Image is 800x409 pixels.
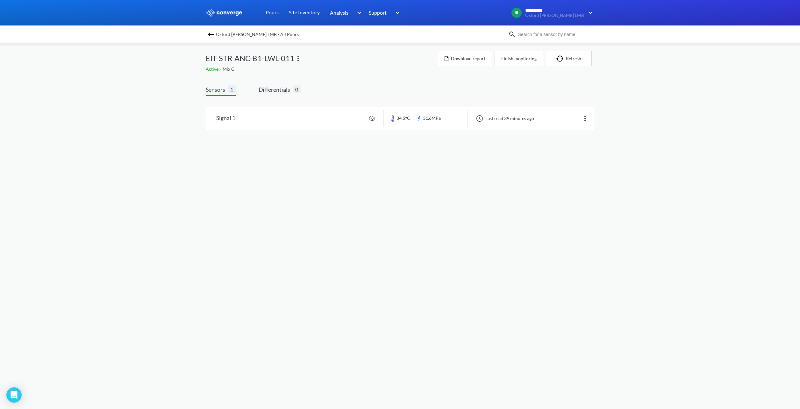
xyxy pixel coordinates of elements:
span: Analysis [330,9,348,17]
button: Finish monitoring [495,51,543,66]
span: Differentials [259,85,293,94]
img: more.svg [581,115,589,122]
img: downArrow.svg [391,9,401,17]
img: more.svg [294,55,302,62]
img: downArrow.svg [584,9,594,17]
img: logo_ewhite.svg [206,9,243,17]
button: Refresh [546,51,592,66]
span: Oxford [PERSON_NAME] LMB / All Pours [216,30,299,39]
div: Mix C [206,66,438,73]
span: Sensors [206,85,228,94]
span: Oxford [PERSON_NAME] LMB [525,13,584,18]
img: icon-search.svg [508,31,516,38]
span: Active [206,66,220,72]
span: EIT-STR-ANC-B1-LWL-011 [206,52,294,64]
span: 0 [293,85,301,93]
button: Download report [438,51,492,66]
img: downArrow.svg [353,9,363,17]
span: 1 [228,85,236,93]
img: icon-file.svg [445,56,448,61]
img: icon-refresh.svg [556,55,566,62]
span: - [220,66,223,72]
span: Support [369,9,387,17]
div: Open Intercom Messenger [6,387,22,403]
input: Search for a sensor by name [516,31,593,38]
img: backspace.svg [207,31,215,38]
